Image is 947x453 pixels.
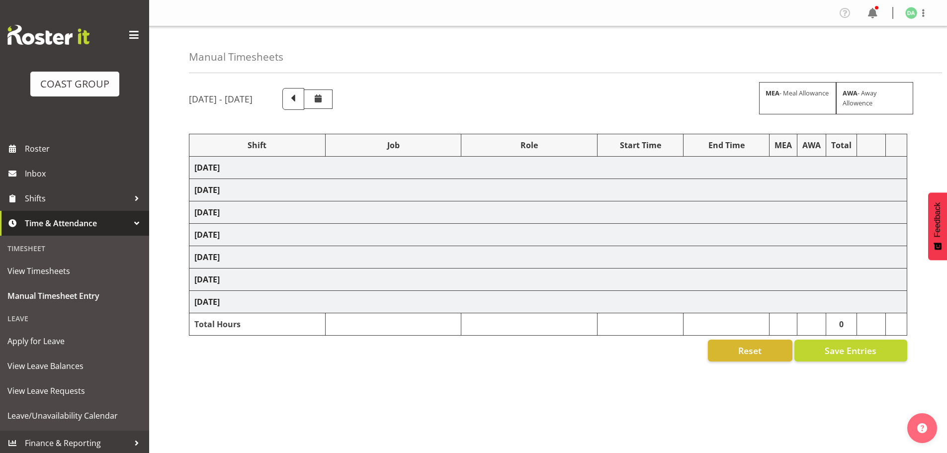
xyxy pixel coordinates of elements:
span: View Timesheets [7,264,142,278]
div: Leave [2,308,147,329]
span: Inbox [25,166,144,181]
td: [DATE] [189,157,907,179]
span: Reset [738,344,762,357]
strong: MEA [766,89,779,97]
td: [DATE] [189,224,907,246]
span: Feedback [933,202,942,237]
strong: AWA [843,89,858,97]
div: Total [831,139,852,151]
a: View Timesheets [2,259,147,283]
div: - Away Allowence [836,82,913,114]
button: Feedback - Show survey [928,192,947,260]
span: Finance & Reporting [25,436,129,451]
h5: [DATE] - [DATE] [189,93,253,104]
a: Apply for Leave [2,329,147,354]
td: [DATE] [189,269,907,291]
span: Save Entries [825,344,876,357]
a: View Leave Requests [2,378,147,403]
td: [DATE] [189,246,907,269]
span: Manual Timesheet Entry [7,288,142,303]
span: View Leave Balances [7,359,142,373]
button: Reset [708,340,792,362]
td: [DATE] [189,201,907,224]
div: Job [331,139,456,151]
div: AWA [802,139,821,151]
a: Manual Timesheet Entry [2,283,147,308]
img: help-xxl-2.png [917,423,927,433]
span: View Leave Requests [7,383,142,398]
div: Role [466,139,592,151]
span: Shifts [25,191,129,206]
div: Start Time [603,139,678,151]
div: - Meal Allowance [759,82,836,114]
img: Rosterit website logo [7,25,89,45]
img: daniel-an1132.jpg [905,7,917,19]
div: End Time [689,139,764,151]
td: Total Hours [189,313,326,336]
span: Time & Attendance [25,216,129,231]
td: [DATE] [189,179,907,201]
div: MEA [775,139,792,151]
td: 0 [826,313,857,336]
div: Shift [194,139,320,151]
span: Roster [25,141,144,156]
button: Save Entries [794,340,907,362]
a: Leave/Unavailability Calendar [2,403,147,428]
td: [DATE] [189,291,907,313]
h4: Manual Timesheets [189,51,283,63]
div: COAST GROUP [40,77,109,91]
div: Timesheet [2,238,147,259]
span: Apply for Leave [7,334,142,349]
a: View Leave Balances [2,354,147,378]
span: Leave/Unavailability Calendar [7,408,142,423]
